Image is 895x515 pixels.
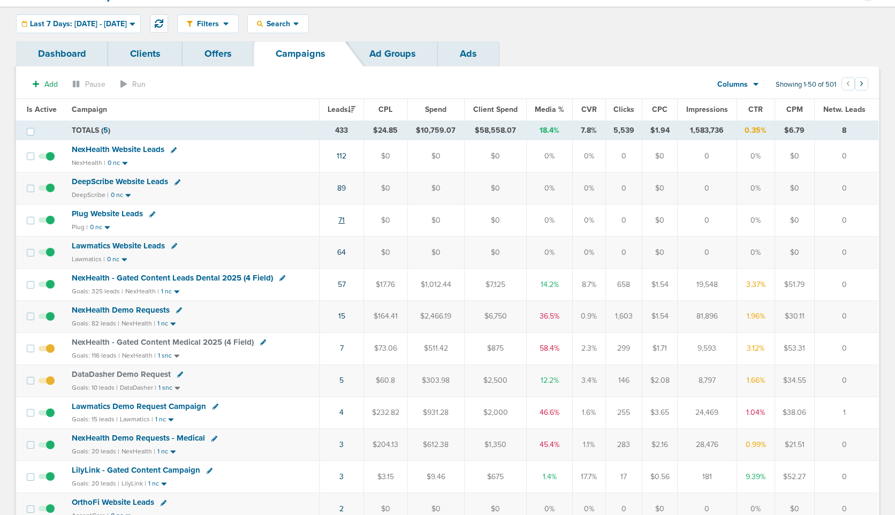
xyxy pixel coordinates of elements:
td: $30.11 [775,300,814,332]
td: TOTALS ( ) [65,120,320,140]
td: 0 [677,172,737,205]
td: $2.16 [642,429,678,461]
td: 14.2% [527,268,573,300]
small: DeepScribe | [72,191,109,199]
td: 0 [814,365,878,397]
td: 81,896 [677,300,737,332]
small: Lawmatics | [72,255,105,263]
small: 1 nc [155,415,166,423]
td: $1,012.44 [407,268,464,300]
td: 0.9% [573,300,605,332]
td: 8.7% [573,268,605,300]
td: $511.42 [407,332,464,365]
td: 0 [814,461,878,493]
td: 3.12% [737,332,775,365]
td: $60.8 [364,365,408,397]
td: 1,603 [605,300,642,332]
td: $164.41 [364,300,408,332]
td: $52.27 [775,461,814,493]
small: 0 nc [107,255,119,263]
span: DeepScribe Website Leads [72,177,168,186]
a: Ads [438,41,499,66]
td: $2.08 [642,365,678,397]
td: $875 [465,332,527,365]
small: 0 nc [108,159,120,167]
td: $0 [642,172,678,205]
a: Clients [108,41,183,66]
span: 5 [103,126,108,135]
a: 57 [338,280,346,289]
td: 0 [814,205,878,237]
td: $21.51 [775,429,814,461]
td: 658 [605,268,642,300]
td: 1.6% [573,397,605,429]
small: Goals: 15 leads | [72,415,118,423]
td: $1.54 [642,268,678,300]
small: NexHealth | [122,448,155,455]
td: $2,466.19 [407,300,464,332]
td: 1.4% [527,461,573,493]
td: 0 [677,205,737,237]
a: 7 [340,344,344,353]
td: $51.79 [775,268,814,300]
small: 0 nc [90,223,102,231]
td: $0 [465,140,527,172]
td: 0 [605,140,642,172]
td: $675 [465,461,527,493]
td: 0 [814,140,878,172]
td: $58,558.07 [465,120,527,140]
td: 17.7% [573,461,605,493]
span: Clicks [613,105,634,114]
td: 19,548 [677,268,737,300]
span: OrthoFi Website Leads [72,497,154,507]
small: DataDasher | [120,384,156,391]
a: 71 [338,216,345,225]
td: 12.2% [527,365,573,397]
td: $0 [642,237,678,269]
span: NexHealth Demo Requests [72,305,170,315]
td: $17.76 [364,268,408,300]
td: 0% [527,140,573,172]
small: 1 nc [157,448,168,456]
a: 64 [337,248,346,257]
td: $0 [407,140,464,172]
td: 0% [737,172,775,205]
span: DataDasher Demo Request [72,369,171,379]
td: 1.04% [737,397,775,429]
td: $3.15 [364,461,408,493]
a: 4 [339,408,344,417]
td: $9.46 [407,461,464,493]
span: Media % [535,105,564,114]
td: 0% [527,205,573,237]
td: 0 [814,172,878,205]
td: $0 [364,237,408,269]
td: 146 [605,365,642,397]
span: CPM [786,105,803,114]
td: 1,583,736 [677,120,737,140]
td: 0 [814,237,878,269]
a: 2 [339,504,344,513]
span: NexHealth Demo Requests - Medical [72,433,205,443]
td: 0 [605,172,642,205]
td: $53.31 [775,332,814,365]
td: $204.13 [364,429,408,461]
a: Campaigns [254,41,347,66]
a: 112 [337,152,346,161]
small: Goals: 116 leads | [72,352,120,360]
span: LilyLink - Gated Content Campaign [72,465,200,475]
td: $0 [775,172,814,205]
td: 0 [814,268,878,300]
small: NexHealth | [122,320,155,327]
td: 2.3% [573,332,605,365]
td: $6.79 [775,120,814,140]
td: 0 [605,237,642,269]
span: Plug Website Leads [72,209,143,218]
button: Go to next page [855,77,868,90]
td: 18.4% [527,120,573,140]
td: $1.94 [642,120,678,140]
small: Goals: 82 leads | [72,320,119,328]
td: 0 [677,237,737,269]
small: 0 nc [111,191,123,199]
td: $0 [364,140,408,172]
span: Showing 1-50 of 501 [776,80,836,89]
